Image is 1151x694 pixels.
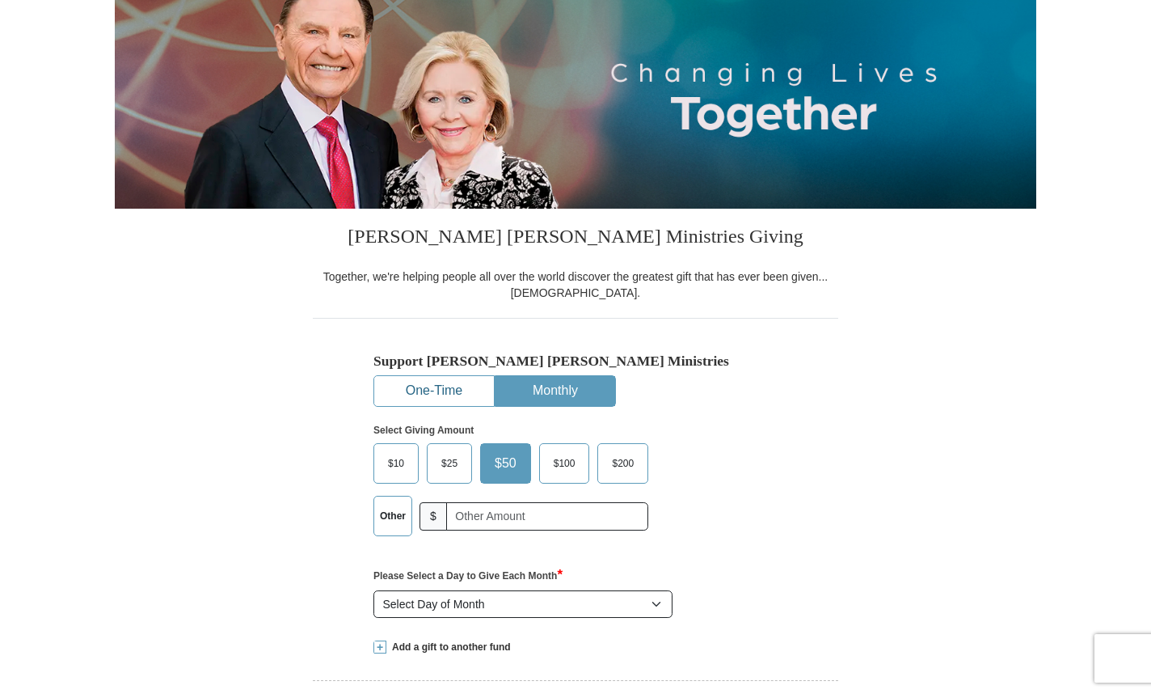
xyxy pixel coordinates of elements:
span: $200 [604,451,642,476]
h5: Support [PERSON_NAME] [PERSON_NAME] Ministries [373,353,778,370]
span: $25 [433,451,466,476]
strong: Please Select a Day to Give Each Month [373,570,563,582]
span: $100 [546,451,584,476]
button: One-Time [374,376,494,406]
div: Together, we're helping people all over the world discover the greatest gift that has ever been g... [313,269,838,301]
span: $10 [380,451,412,476]
span: $ [420,502,447,531]
span: $50 [487,451,525,476]
h3: [PERSON_NAME] [PERSON_NAME] Ministries Giving [313,209,838,269]
strong: Select Giving Amount [373,425,474,436]
label: Other [374,497,411,535]
span: Add a gift to another fund [386,641,511,654]
button: Monthly [495,376,615,406]
input: Other Amount [446,502,648,531]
